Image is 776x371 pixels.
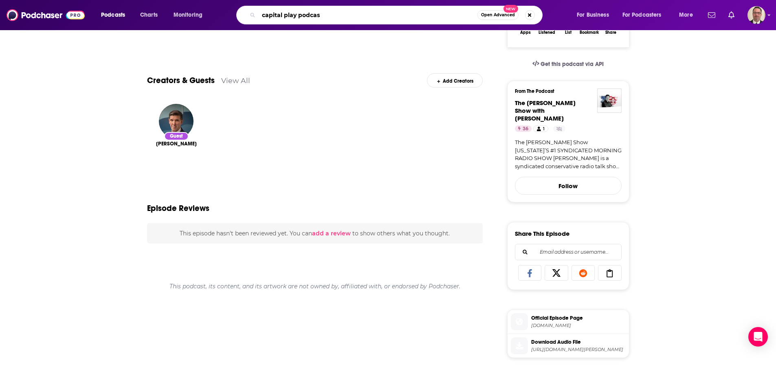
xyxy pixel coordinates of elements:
[515,88,615,94] h3: From The Podcast
[515,125,532,132] a: 36
[725,8,738,22] a: Show notifications dropdown
[511,313,626,330] a: Official Episode Page[DOMAIN_NAME]
[597,88,622,113] img: The Steve Gruber Show with Steve Gruber
[515,138,622,170] a: The [PERSON_NAME] Show [US_STATE]’S #1 SYNDICATED MORNING RADIO SHOW [PERSON_NAME] is a syndicate...
[539,30,555,35] div: Listened
[679,9,693,21] span: More
[520,30,531,35] div: Apps
[147,75,215,86] a: Creators & Guests
[515,230,569,237] h3: Share This Episode
[747,6,765,24] span: Logged in as PercPodcast
[748,327,768,347] div: Open Intercom Messenger
[259,9,477,22] input: Search podcasts, credits, & more...
[526,54,611,74] a: Get this podcast via API
[147,276,483,296] div: This podcast, its content, and its artwork are not owned by, affiliated with, or endorsed by Podc...
[180,230,450,237] span: This episode hasn't been reviewed yet. You can to show others what you thought.
[622,9,662,21] span: For Podcasters
[503,5,518,13] span: New
[705,8,719,22] a: Show notifications dropdown
[477,10,519,20] button: Open AdvancedNew
[244,6,550,24] div: Search podcasts, credits, & more...
[531,314,626,322] span: Official Episode Page
[164,132,189,140] div: Guest
[531,347,626,353] span: https://bbsradio.com/bbsradio/file-alias/284180/1/1/the-steve-gruber-show-2025-07-17.mp3
[515,99,576,122] span: The [PERSON_NAME] Show with [PERSON_NAME]
[7,7,85,23] img: Podchaser - Follow, Share and Rate Podcasts
[156,140,197,147] span: [PERSON_NAME]
[571,9,619,22] button: open menu
[511,337,626,354] a: Download Audio File[URL][DOMAIN_NAME][PERSON_NAME]
[523,125,528,133] span: 36
[481,13,515,17] span: Open Advanced
[565,30,572,35] div: List
[101,9,125,21] span: Podcasts
[515,99,576,122] a: The Steve Gruber Show with Steve Gruber
[545,265,568,281] a: Share on X/Twitter
[522,244,615,260] input: Email address or username...
[156,140,197,147] a: Edward McGinnis
[572,265,595,281] a: Share on Reddit
[543,125,545,133] span: 1
[221,76,250,85] a: View All
[673,9,703,22] button: open menu
[577,9,609,21] span: For Business
[515,177,622,195] button: Follow
[95,9,136,22] button: open menu
[617,9,673,22] button: open menu
[168,9,213,22] button: open menu
[518,265,542,281] a: Share on Facebook
[174,9,202,21] span: Monitoring
[605,30,616,35] div: Share
[427,73,483,88] div: Add Creators
[531,338,626,346] span: Download Audio File
[533,125,548,132] a: 1
[747,6,765,24] button: Show profile menu
[159,104,193,138] img: Edward McGinnis
[598,265,622,281] a: Copy Link
[747,6,765,24] img: User Profile
[147,203,209,213] h3: Episode Reviews
[135,9,163,22] a: Charts
[140,9,158,21] span: Charts
[541,61,604,68] span: Get this podcast via API
[531,323,626,329] span: bbsradio.com
[580,30,599,35] div: Bookmark
[312,229,351,238] button: add a review
[515,244,622,260] div: Search followers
